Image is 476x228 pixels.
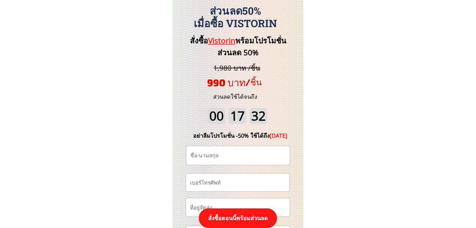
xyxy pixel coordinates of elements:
div: อย่าลืมโปรโมชั่น -50% ใช้ได้ถึง [184,131,297,140]
span: 990 บาท [207,77,245,88]
span: /ชิ้น [245,77,262,87]
span: [DATE] [270,132,287,139]
span: Vistorin [208,35,235,46]
input: ที่อยู่จัดส่ง [188,198,287,216]
h3: สั่งซื้อ พร้อมโปรโมชั่นส่วนลด 50% [179,35,297,59]
input: เบอร์โทรศัพท์ [188,174,287,191]
input: ชื่อ-นามสกุล [189,146,287,165]
span: 1,980 บาท /ชิ้น [213,63,260,72]
h3: ส่วนลดใช้ได้จนถึง [205,92,266,101]
h3: ส่วนลด50% เมื่อซื้อ Vistorin [169,5,302,29]
p: สั่งซื้อตอนนี้พร้อมส่วนลด [199,208,277,228]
